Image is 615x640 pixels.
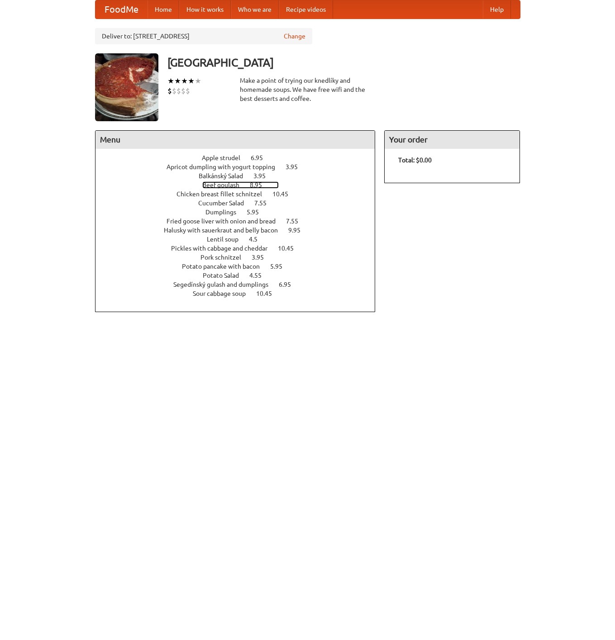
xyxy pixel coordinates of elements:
a: Segedínský gulash and dumplings 6.95 [173,281,308,288]
span: 4.55 [249,272,271,279]
span: Pork schnitzel [200,254,250,261]
a: Balkánský Salad 3.95 [199,172,282,180]
li: $ [167,86,172,96]
a: Who we are [231,0,279,19]
a: Apple strudel 6.95 [202,154,280,161]
span: Balkánský Salad [199,172,252,180]
a: Help [483,0,511,19]
span: Sour cabbage soup [193,290,255,297]
span: Segedínský gulash and dumplings [173,281,277,288]
li: $ [181,86,186,96]
a: Potato Salad 4.55 [203,272,278,279]
span: 7.55 [254,199,276,207]
span: 5.95 [270,263,291,270]
span: Dumplings [205,209,245,216]
span: Apple strudel [202,154,249,161]
span: Halusky with sauerkraut and belly bacon [164,227,287,234]
span: Cucumber Salad [198,199,253,207]
a: Fried goose liver with onion and bread 7.55 [167,218,315,225]
span: 3.95 [286,163,307,171]
span: Potato Salad [203,272,248,279]
li: ★ [181,76,188,86]
li: $ [176,86,181,96]
span: Fried goose liver with onion and bread [167,218,285,225]
a: Pickles with cabbage and cheddar 10.45 [171,245,310,252]
a: Home [148,0,179,19]
a: Dumplings 5.95 [205,209,276,216]
span: Apricot dumpling with yogurt topping [167,163,284,171]
b: Total: $0.00 [398,156,432,164]
h4: Menu [95,131,375,149]
span: 3.95 [252,254,273,261]
span: 5.95 [247,209,268,216]
span: 6.95 [279,281,300,288]
span: 8.95 [250,181,271,189]
div: Deliver to: [STREET_ADDRESS] [95,28,312,44]
li: ★ [174,76,181,86]
a: Cucumber Salad 7.55 [198,199,283,207]
a: Halusky with sauerkraut and belly bacon 9.95 [164,227,317,234]
span: 10.45 [278,245,303,252]
span: Pickles with cabbage and cheddar [171,245,277,252]
span: Lentil soup [207,236,248,243]
a: Chicken breast fillet schnitzel 10.45 [176,190,305,198]
li: ★ [167,76,174,86]
a: Pork schnitzel 3.95 [200,254,281,261]
a: Apricot dumpling with yogurt topping 3.95 [167,163,315,171]
div: Make a point of trying our knedlíky and homemade soups. We have free wifi and the best desserts a... [240,76,376,103]
a: FoodMe [95,0,148,19]
a: Lentil soup 4.5 [207,236,274,243]
a: How it works [179,0,231,19]
span: Potato pancake with bacon [182,263,269,270]
h3: [GEOGRAPHIC_DATA] [167,53,520,71]
span: 4.5 [249,236,267,243]
a: Potato pancake with bacon 5.95 [182,263,299,270]
a: Recipe videos [279,0,333,19]
h4: Your order [385,131,520,149]
span: 9.95 [288,227,310,234]
a: Change [284,32,305,41]
span: 10.45 [272,190,297,198]
span: 6.95 [251,154,272,161]
img: angular.jpg [95,53,158,121]
li: $ [172,86,176,96]
a: Sour cabbage soup 10.45 [193,290,289,297]
a: Beef goulash 8.95 [202,181,279,189]
li: ★ [195,76,201,86]
li: $ [186,86,190,96]
span: Chicken breast fillet schnitzel [176,190,271,198]
span: Beef goulash [202,181,248,189]
span: 3.95 [253,172,275,180]
span: 10.45 [256,290,281,297]
li: ★ [188,76,195,86]
span: 7.55 [286,218,307,225]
